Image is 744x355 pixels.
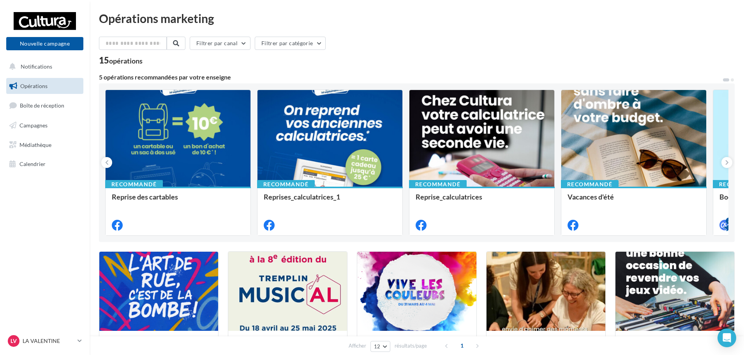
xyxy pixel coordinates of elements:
[395,342,427,350] span: résultats/page
[23,337,74,345] p: LA VALENTINE
[19,141,51,148] span: Médiathèque
[20,83,48,89] span: Opérations
[416,193,548,208] div: Reprise_calculatrices
[718,329,736,347] div: Open Intercom Messenger
[99,56,143,65] div: 15
[726,217,733,224] div: 4
[264,193,396,208] div: Reprises_calculatrices_1
[99,12,735,24] div: Opérations marketing
[374,343,381,350] span: 12
[6,334,83,348] a: LV LA VALENTINE
[5,78,85,94] a: Opérations
[568,193,700,208] div: Vacances d'été
[19,161,46,167] span: Calendrier
[5,137,85,153] a: Médiathèque
[409,180,467,189] div: Recommandé
[5,156,85,172] a: Calendrier
[11,337,17,345] span: LV
[20,102,64,109] span: Boîte de réception
[19,122,48,129] span: Campagnes
[5,97,85,114] a: Boîte de réception
[370,341,390,352] button: 12
[99,74,722,80] div: 5 opérations recommandées par votre enseigne
[21,63,52,70] span: Notifications
[5,58,82,75] button: Notifications
[561,180,619,189] div: Recommandé
[112,193,244,208] div: Reprise des cartables
[349,342,366,350] span: Afficher
[109,57,143,64] div: opérations
[5,117,85,134] a: Campagnes
[6,37,83,50] button: Nouvelle campagne
[190,37,250,50] button: Filtrer par canal
[257,180,315,189] div: Recommandé
[105,180,163,189] div: Recommandé
[456,339,468,352] span: 1
[255,37,326,50] button: Filtrer par catégorie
